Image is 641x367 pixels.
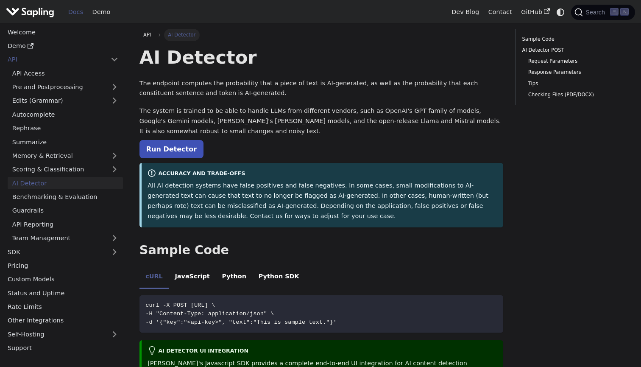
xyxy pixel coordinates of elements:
img: Sapling.ai [6,6,54,18]
a: Contact [484,6,517,19]
span: Search [583,9,610,16]
a: Other Integrations [3,314,123,327]
a: Edits (Grammar) [8,95,123,107]
a: API [3,53,106,66]
div: AI Detector UI integration [148,346,497,356]
span: -d '{"key":"<api-key>", "text":"This is sample text."}' [145,319,337,325]
a: API Access [8,67,123,79]
a: API [139,29,155,41]
button: Switch between dark and light mode (currently system mode) [555,6,567,18]
a: Scoring & Classification [8,163,123,176]
a: Guardrails [8,205,123,217]
a: Pricing [3,260,123,272]
li: cURL [139,266,169,289]
div: Accuracy and Trade-offs [148,169,497,179]
a: GitHub [516,6,554,19]
span: curl -X POST [URL] \ [145,302,215,308]
a: Custom Models [3,273,123,286]
span: AI Detector [164,29,200,41]
span: -H "Content-Type: application/json" \ [145,311,274,317]
a: Response Parameters [528,68,623,76]
a: Demo [88,6,115,19]
li: Python SDK [252,266,305,289]
a: Status and Uptime [3,287,123,299]
a: Summarize [8,136,123,148]
a: Sample Code [522,35,626,43]
a: Rate Limits [3,301,123,313]
button: Search (Command+K) [571,5,635,20]
a: Tips [528,80,623,88]
li: Python [216,266,252,289]
a: Sapling.ai [6,6,57,18]
a: Pre and Postprocessing [8,81,123,93]
kbd: K [620,8,629,16]
a: Benchmarking & Evaluation [8,191,123,203]
p: All AI detection systems have false positives and false negatives. In some cases, small modificat... [148,181,497,221]
span: API [143,32,151,38]
li: JavaScript [169,266,216,289]
a: Self-Hosting [3,328,123,340]
a: Request Parameters [528,57,623,65]
p: The endpoint computes the probability that a piece of text is AI-generated, as well as the probab... [139,78,504,99]
a: Docs [64,6,88,19]
a: Checking Files (PDF/DOCX) [528,91,623,99]
button: Expand sidebar category 'SDK' [106,246,123,258]
a: AI Detector POST [522,46,626,54]
h1: AI Detector [139,46,504,69]
a: SDK [3,246,106,258]
a: Autocomplete [8,108,123,120]
button: Collapse sidebar category 'API' [106,53,123,66]
a: Rephrase [8,122,123,134]
a: API Reporting [8,218,123,230]
a: Team Management [8,232,123,244]
kbd: ⌘ [610,8,619,16]
h2: Sample Code [139,243,504,258]
a: Support [3,342,123,354]
nav: Breadcrumbs [139,29,504,41]
a: AI Detector [8,177,123,189]
a: Memory & Retrieval [8,150,123,162]
a: Dev Blog [447,6,483,19]
a: Demo [3,40,123,52]
a: Run Detector [139,140,203,158]
p: The system is trained to be able to handle LLMs from different vendors, such as OpenAI's GPT fami... [139,106,504,136]
a: Welcome [3,26,123,38]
